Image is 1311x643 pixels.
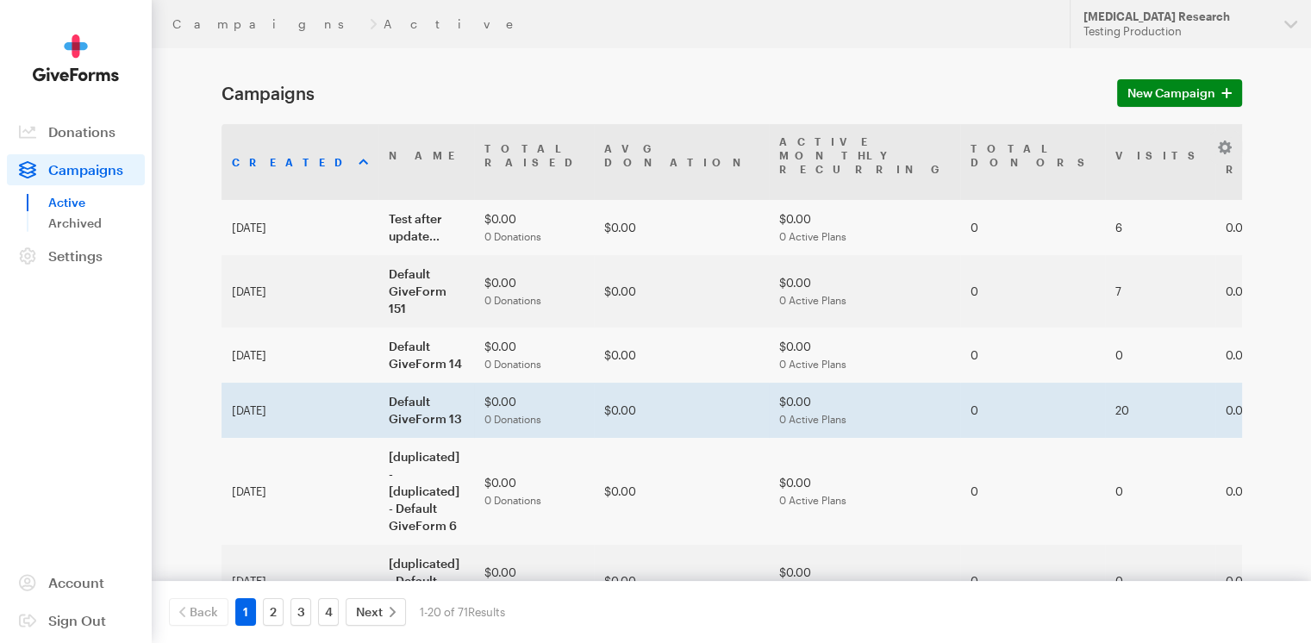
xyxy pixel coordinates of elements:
span: Donations [48,123,115,140]
td: $0.00 [594,438,769,545]
span: 0 Donations [484,494,541,506]
td: $0.00 [769,328,960,383]
span: Settings [48,247,103,264]
td: [DATE] [222,383,378,438]
a: Campaigns [7,154,145,185]
span: 0 Donations [484,413,541,425]
span: 0 Active Plans [779,230,846,242]
td: $0.00 [594,328,769,383]
td: [DATE] [222,438,378,545]
img: GiveForms [33,34,119,82]
td: $0.00 [474,545,594,617]
td: $0.00 [474,328,594,383]
td: $0.00 [769,383,960,438]
td: Default GiveForm 13 [378,383,474,438]
td: 0 [1105,328,1215,383]
a: Account [7,567,145,598]
td: 0 [1105,545,1215,617]
a: New Campaign [1117,79,1242,107]
td: [duplicated] - [duplicated] - Default GiveForm 6 [378,438,474,545]
span: 0 Active Plans [779,358,846,370]
span: 0 Donations [484,230,541,242]
span: Next [356,602,383,622]
td: 0 [960,545,1105,617]
span: 0 Active Plans [779,413,846,425]
span: Campaigns [48,161,123,178]
a: Settings [7,240,145,272]
td: [DATE] [222,328,378,383]
span: 0 Donations [484,358,541,370]
td: 0 [960,383,1105,438]
a: Archived [48,213,145,234]
td: 0 [1105,438,1215,545]
span: 0 Active Plans [779,294,846,306]
td: Default GiveForm 151 [378,255,474,328]
a: Donations [7,116,145,147]
a: Campaigns [172,17,363,31]
td: $0.00 [769,200,960,255]
th: TotalDonors: activate to sort column ascending [960,124,1105,200]
td: 0 [960,438,1105,545]
td: Default GiveForm 14 [378,328,474,383]
td: [DATE] [222,255,378,328]
a: 3 [290,598,311,626]
td: $0.00 [594,383,769,438]
a: 2 [263,598,284,626]
span: Account [48,574,104,590]
td: 0 [960,255,1105,328]
a: Active [48,192,145,213]
td: Test after update... [378,200,474,255]
td: $0.00 [769,255,960,328]
td: $0.00 [769,438,960,545]
div: Testing Production [1083,24,1270,39]
th: Name: activate to sort column ascending [378,124,474,200]
span: Sign Out [48,612,106,628]
td: $0.00 [474,438,594,545]
td: $0.00 [594,545,769,617]
a: Sign Out [7,605,145,636]
h1: Campaigns [222,83,1096,103]
th: Active MonthlyRecurring: activate to sort column ascending [769,124,960,200]
span: 0 Donations [484,294,541,306]
th: TotalRaised: activate to sort column ascending [474,124,594,200]
td: 6 [1105,200,1215,255]
td: [DATE] [222,545,378,617]
td: 20 [1105,383,1215,438]
a: Next [346,598,406,626]
td: $0.00 [594,255,769,328]
td: 0 [960,328,1105,383]
td: [duplicated] - Default GiveForm 7 [378,545,474,617]
td: 7 [1105,255,1215,328]
div: 1-20 of 71 [420,598,505,626]
th: AvgDonation: activate to sort column ascending [594,124,769,200]
a: 4 [318,598,339,626]
td: $0.00 [474,200,594,255]
th: Visits: activate to sort column ascending [1105,124,1215,200]
span: New Campaign [1127,83,1215,103]
td: $0.00 [474,255,594,328]
div: [MEDICAL_DATA] Research [1083,9,1270,24]
td: $0.00 [594,200,769,255]
th: Created: activate to sort column ascending [222,124,378,200]
span: 0 Active Plans [779,494,846,506]
td: $0.00 [769,545,960,617]
td: [DATE] [222,200,378,255]
td: $0.00 [474,383,594,438]
span: Results [468,605,505,619]
td: 0 [960,200,1105,255]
